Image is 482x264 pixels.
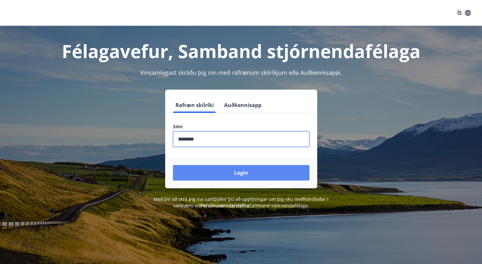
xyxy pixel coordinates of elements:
a: Persónuverndarstefna [201,202,249,209]
button: Auðkennisapp [222,97,264,113]
label: Sími [173,123,309,130]
button: Login [173,165,309,181]
span: Vinsamlegast skráðu þig inn með rafrænum skilríkjum eða Auðkennisappi. [140,69,342,76]
h1: Félagavefur, Samband stjórnendafélaga [17,39,465,63]
span: Með því að skrá þig inn samþykkir þú að upplýsingar um þig séu meðhöndlaðar í samræmi við Samband... [154,196,328,209]
button: Rafræn skilríki [173,97,216,113]
button: ÍS [454,7,474,19]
